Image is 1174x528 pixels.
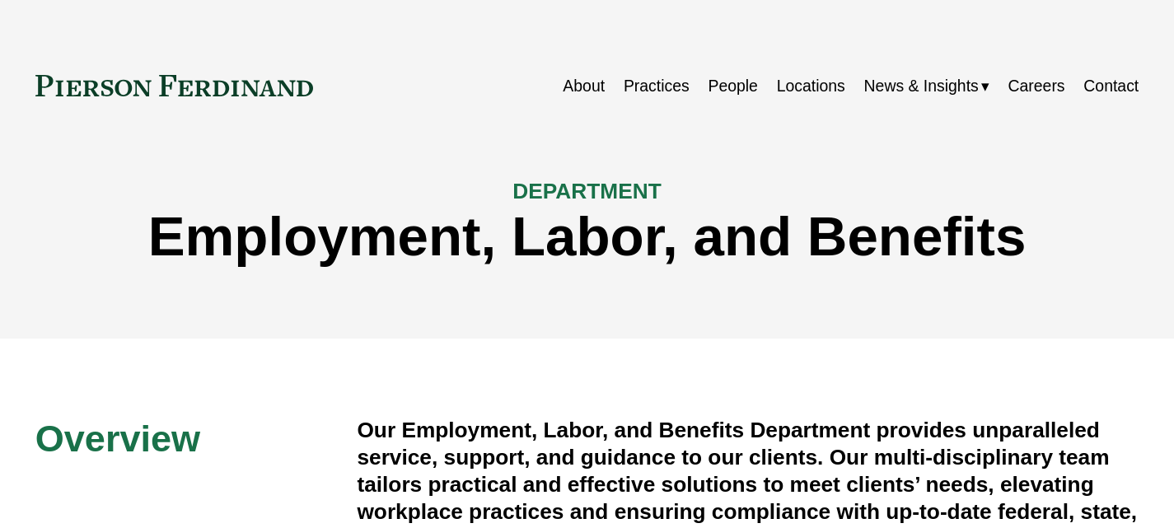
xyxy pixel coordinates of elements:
[1008,70,1065,102] a: Careers
[1083,70,1139,102] a: Contact
[563,70,605,102] a: About
[777,70,845,102] a: Locations
[35,205,1139,269] h1: Employment, Labor, and Benefits
[864,72,979,100] span: News & Insights
[35,418,200,460] span: Overview
[708,70,757,102] a: People
[864,70,989,102] a: folder dropdown
[512,179,661,203] span: DEPARTMENT
[624,70,690,102] a: Practices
